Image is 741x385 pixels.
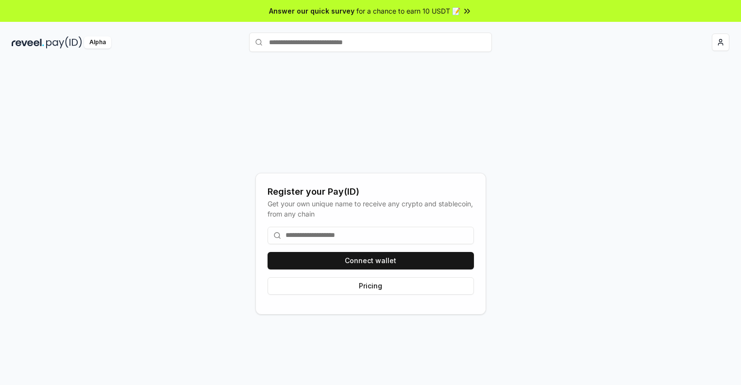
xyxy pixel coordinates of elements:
span: Answer our quick survey [269,6,354,16]
div: Alpha [84,36,111,49]
button: Connect wallet [268,252,474,269]
div: Register your Pay(ID) [268,185,474,199]
button: Pricing [268,277,474,295]
div: Get your own unique name to receive any crypto and stablecoin, from any chain [268,199,474,219]
img: reveel_dark [12,36,44,49]
img: pay_id [46,36,82,49]
span: for a chance to earn 10 USDT 📝 [356,6,460,16]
